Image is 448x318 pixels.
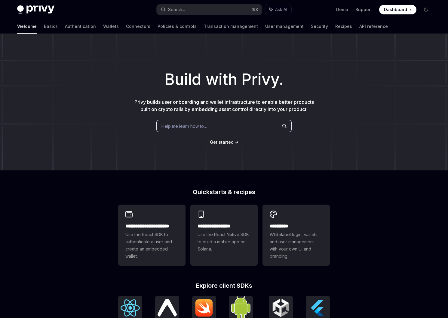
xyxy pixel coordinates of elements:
a: Welcome [17,19,37,34]
a: Support [355,7,372,13]
span: Use the React SDK to authenticate a user and create an embedded wallet. [125,231,178,260]
span: Whitelabel login, wallets, and user management with your own UI and branding. [270,231,323,260]
span: Privy builds user onboarding and wallet infrastructure to enable better products built on crypto ... [134,99,314,112]
a: **** *****Whitelabel login, wallets, and user management with your own UI and branding. [262,205,330,266]
img: React [121,299,140,316]
a: Policies & controls [158,19,197,34]
a: API reference [359,19,388,34]
img: dark logo [17,5,54,14]
button: Search...⌘K [157,4,262,15]
img: iOS (Swift) [195,299,214,317]
button: Ask AI [265,4,291,15]
h2: Quickstarts & recipes [118,189,330,195]
a: Demo [336,7,348,13]
a: **** **** **** ***Use the React Native SDK to build a mobile app on Solana. [190,205,258,266]
a: Basics [44,19,58,34]
h2: Explore client SDKs [118,283,330,289]
div: Search... [168,6,185,13]
span: Get started [210,139,234,145]
a: Authentication [65,19,96,34]
span: Use the React Native SDK to build a mobile app on Solana. [198,231,250,253]
a: Dashboard [379,5,416,14]
span: Help me learn how to… [161,123,207,129]
a: Wallets [103,19,119,34]
button: Toggle dark mode [421,5,431,14]
span: Dashboard [384,7,407,13]
a: Security [311,19,328,34]
a: Get started [210,139,234,145]
img: Flutter [308,298,327,317]
span: ⌘ K [252,7,258,12]
span: Ask AI [275,7,287,13]
a: Connectors [126,19,150,34]
img: Unity [271,298,290,317]
h1: Build with Privy. [10,68,438,91]
img: React Native [158,299,177,316]
a: Transaction management [204,19,258,34]
a: User management [265,19,304,34]
a: Recipes [335,19,352,34]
